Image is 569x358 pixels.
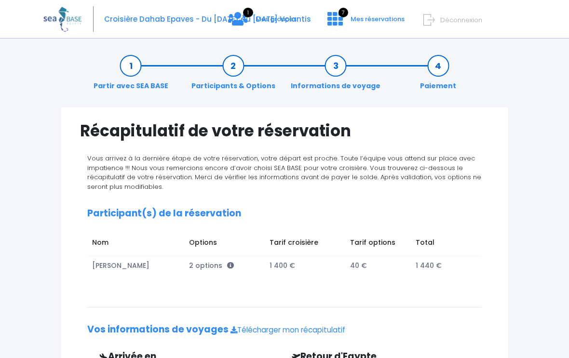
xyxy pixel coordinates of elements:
a: Partir avec SEA BASE [89,61,173,91]
td: 40 € [345,256,411,276]
a: Paiement [415,61,461,91]
span: Vous arrivez à la dernière étape de votre réservation, votre départ est proche. Toute l’équipe vo... [87,154,481,191]
a: 7 Mes réservations [320,18,410,27]
td: Total [411,233,472,256]
a: Participants & Options [187,61,280,91]
td: 1 440 € [411,256,472,276]
span: 2 options [189,261,234,270]
a: 1 Mes groupes [220,18,304,27]
span: Croisière Dahab Epaves - Du [DATE] au [DATE] Volantis [104,14,311,24]
h1: Récapitulatif de votre réservation [80,121,489,140]
span: 7 [339,8,348,17]
td: Nom [87,233,184,256]
h2: Participant(s) de la réservation [87,208,482,219]
td: Tarif options [345,233,411,256]
td: Options [184,233,265,256]
span: Déconnexion [440,15,482,25]
td: [PERSON_NAME] [87,256,184,276]
a: Télécharger mon récapitulatif [230,325,345,335]
h2: Vos informations de voyages [87,324,482,335]
a: Informations de voyage [286,61,385,91]
span: Mes groupes [256,14,297,24]
span: Mes réservations [351,14,405,24]
td: Tarif croisière [265,233,345,256]
span: 1 [243,8,253,17]
td: 1 400 € [265,256,345,276]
